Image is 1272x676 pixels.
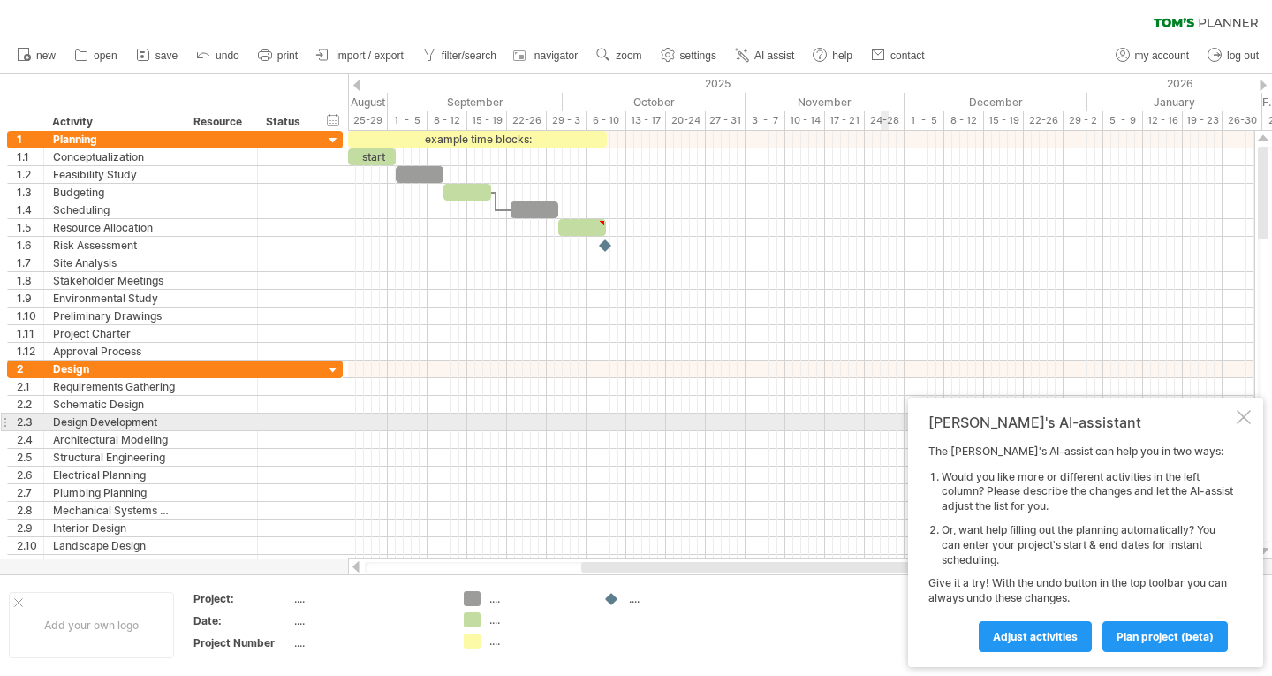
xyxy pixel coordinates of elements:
[1102,621,1228,652] a: plan project (beta)
[53,148,176,165] div: Conceptualization
[17,308,43,324] div: 1.10
[944,111,984,130] div: 8 - 12
[193,113,247,131] div: Resource
[17,502,43,519] div: 2.8
[53,537,176,554] div: Landscape Design
[17,166,43,183] div: 1.2
[511,44,583,67] a: navigator
[192,44,245,67] a: undo
[489,634,586,649] div: ....
[1223,111,1262,130] div: 26-30
[616,49,641,62] span: zoom
[36,49,56,62] span: new
[993,630,1078,643] span: Adjust activities
[94,49,117,62] span: open
[507,111,547,130] div: 22-26
[905,93,1087,111] div: December 2025
[865,111,905,130] div: 24-28
[17,520,43,536] div: 2.9
[832,49,852,62] span: help
[1064,111,1103,130] div: 29 - 2
[348,131,607,148] div: example time blocks:
[17,361,43,377] div: 2
[132,44,183,67] a: save
[266,113,305,131] div: Status
[155,49,178,62] span: save
[17,414,43,430] div: 2.3
[547,111,587,130] div: 29 - 3
[1227,49,1259,62] span: log out
[17,219,43,236] div: 1.5
[1203,44,1264,67] a: log out
[1103,111,1143,130] div: 5 - 9
[17,254,43,271] div: 1.7
[53,449,176,466] div: Structural Engineering
[294,613,443,628] div: ....
[294,635,443,650] div: ....
[53,166,176,183] div: Feasibility Study
[17,272,43,289] div: 1.8
[489,591,586,606] div: ....
[53,378,176,395] div: Requirements Gathering
[428,111,467,130] div: 8 - 12
[17,396,43,413] div: 2.2
[53,325,176,342] div: Project Charter
[928,414,1233,431] div: [PERSON_NAME]'s AI-assistant
[825,111,865,130] div: 17 - 21
[1111,44,1194,67] a: my account
[17,431,43,448] div: 2.4
[680,49,716,62] span: settings
[294,591,443,606] div: ....
[1024,111,1064,130] div: 22-26
[17,484,43,501] div: 2.7
[53,308,176,324] div: Preliminary Drawings
[942,523,1233,567] li: Or, want help filling out the planning automatically? You can enter your project's start & end da...
[17,201,43,218] div: 1.4
[70,44,123,67] a: open
[467,111,507,130] div: 15 - 19
[348,111,388,130] div: 25-29
[1183,111,1223,130] div: 19 - 23
[890,49,925,62] span: contact
[53,272,176,289] div: Stakeholder Meetings
[53,414,176,430] div: Design Development
[52,113,175,131] div: Activity
[489,612,586,627] div: ....
[17,378,43,395] div: 2.1
[254,44,303,67] a: print
[53,237,176,254] div: Risk Assessment
[666,111,706,130] div: 20-24
[17,555,43,572] div: 2.11
[17,467,43,483] div: 2.6
[563,93,746,111] div: October 2025
[17,184,43,201] div: 1.3
[1135,49,1189,62] span: my account
[905,111,944,130] div: 1 - 5
[867,44,930,67] a: contact
[53,184,176,201] div: Budgeting
[277,49,298,62] span: print
[53,343,176,360] div: Approval Process
[348,148,396,165] div: start
[388,111,428,130] div: 1 - 5
[53,201,176,218] div: Scheduling
[746,111,785,130] div: 3 - 7
[808,44,858,67] a: help
[53,520,176,536] div: Interior Design
[785,111,825,130] div: 10 - 14
[53,431,176,448] div: Architectural Modeling
[656,44,722,67] a: settings
[17,343,43,360] div: 1.12
[979,621,1092,652] a: Adjust activities
[17,290,43,307] div: 1.9
[706,111,746,130] div: 27 - 31
[9,592,174,658] div: Add your own logo
[587,111,626,130] div: 6 - 10
[193,591,291,606] div: Project:
[193,635,291,650] div: Project Number
[754,49,794,62] span: AI assist
[534,49,578,62] span: navigator
[53,290,176,307] div: Environmental Study
[388,93,563,111] div: September 2025
[746,93,905,111] div: November 2025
